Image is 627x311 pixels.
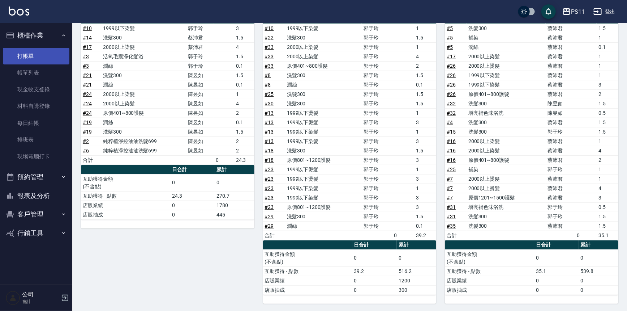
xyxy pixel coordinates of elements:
[101,146,186,155] td: 純粹植淨控油油洗髮699
[467,193,546,202] td: 原價1201~1500護髮
[414,24,436,33] td: 1
[467,155,546,165] td: 原價401~800護髮
[265,82,271,88] a: #8
[3,205,69,224] button: 客戶管理
[285,212,362,221] td: 洗髮300
[170,210,215,219] td: 0
[83,119,92,125] a: #19
[265,214,274,219] a: #29
[285,118,362,127] td: 1999以下燙髮
[467,89,546,99] td: 原價401~800護髮
[362,221,392,231] td: 郭于玲
[3,148,69,165] a: 現場電腦打卡
[215,210,254,219] td: 445
[186,108,214,118] td: 陳昱如
[397,266,436,276] td: 516.2
[186,146,214,155] td: 陳昱如
[265,54,274,59] a: #33
[414,221,436,231] td: 0.1
[447,223,456,229] a: #35
[234,33,254,42] td: 1.5
[352,266,397,276] td: 39.2
[392,231,414,240] td: 0
[414,108,436,118] td: 1
[397,276,436,285] td: 1200
[597,33,618,42] td: 1
[362,99,392,108] td: 郭于玲
[83,82,92,88] a: #21
[186,118,214,127] td: 陳昱如
[81,14,254,165] table: a dense table
[414,71,436,80] td: 1.5
[101,71,186,80] td: 洗髮300
[3,131,69,148] a: 排班表
[414,61,436,71] td: 2
[546,61,575,71] td: 蔡沛君
[101,118,186,127] td: 潤絲
[352,276,397,285] td: 0
[101,89,186,99] td: 2000以上染髮
[265,157,274,163] a: #18
[265,148,274,154] a: #18
[101,127,186,136] td: 洗髮300
[414,146,436,155] td: 1.5
[101,99,186,108] td: 2000以上染髮
[101,24,186,33] td: 1999以下染髮
[83,54,89,59] a: #3
[546,184,575,193] td: 蔡沛君
[285,24,362,33] td: 1999以下染髮
[597,89,618,99] td: 2
[597,42,618,52] td: 0.1
[265,72,271,78] a: #8
[83,110,92,116] a: #24
[285,61,362,71] td: 原價401~800護髮
[362,136,392,146] td: 郭于玲
[263,276,352,285] td: 店販業績
[234,155,254,165] td: 24.3
[546,165,575,174] td: 郭于玲
[101,136,186,146] td: 純粹植淨控油油洗髮699
[285,89,362,99] td: 洗髮300
[3,64,69,81] a: 帳單列表
[467,33,546,42] td: 補染
[265,223,274,229] a: #29
[186,71,214,80] td: 陳昱如
[83,129,92,135] a: #19
[447,185,453,191] a: #7
[170,191,215,201] td: 24.3
[579,249,618,266] td: 0
[397,249,436,266] td: 0
[414,174,436,184] td: 3
[467,174,546,184] td: 2000以上燙髮
[546,99,575,108] td: 陳昱如
[447,91,456,97] a: #26
[579,240,618,250] th: 累計
[186,80,214,89] td: 陳昱如
[447,101,456,106] a: #32
[234,80,254,89] td: 0.1
[447,129,456,135] a: #15
[467,146,546,155] td: 2000以上染髮
[285,80,362,89] td: 潤絲
[467,127,546,136] td: 洗髮300
[546,80,575,89] td: 蔡沛君
[467,184,546,193] td: 2000以上燙髮
[546,136,575,146] td: 蔡沛君
[101,80,186,89] td: 潤絲
[101,42,186,52] td: 2000以上染髮
[83,25,92,31] a: #10
[234,52,254,61] td: 1.5
[467,202,546,212] td: 增亮補色沫浴洗
[546,174,575,184] td: 蔡沛君
[214,155,234,165] td: 0
[215,174,254,191] td: 0
[447,204,456,210] a: #31
[597,71,618,80] td: 1
[81,191,170,201] td: 互助獲得 - 點數
[362,127,392,136] td: 郭于玲
[546,221,575,231] td: 蔡沛君
[263,231,285,240] td: 合計
[362,52,392,61] td: 郭于玲
[265,63,274,69] a: #33
[352,249,397,266] td: 0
